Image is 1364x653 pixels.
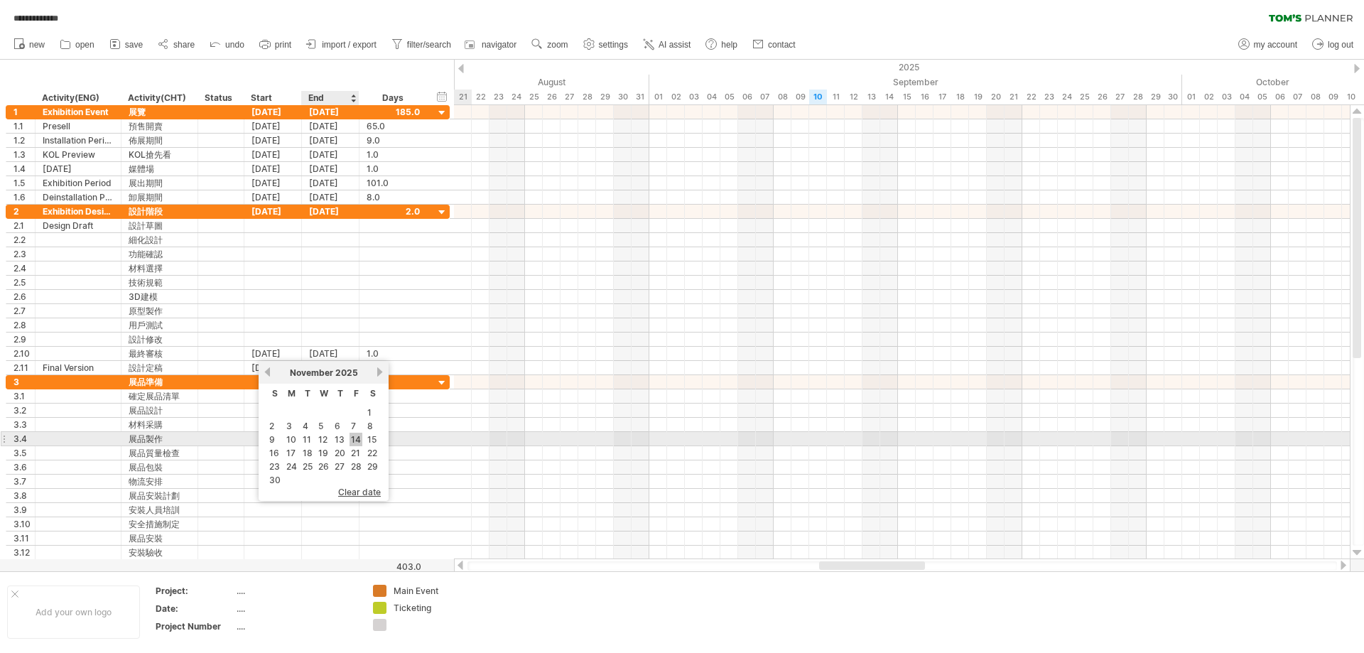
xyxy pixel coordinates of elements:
[317,433,329,446] a: 12
[244,162,302,176] div: [DATE]
[129,460,190,474] div: 展品包裝
[13,333,35,346] div: 2.9
[43,162,114,176] div: [DATE]
[649,90,667,104] div: Monday, 1 September 2025
[462,36,521,54] a: navigator
[916,90,933,104] div: Tuesday, 16 September 2025
[244,176,302,190] div: [DATE]
[366,406,373,419] a: 1
[302,190,359,204] div: [DATE]
[43,205,114,218] div: Exhibition Design
[1253,90,1271,104] div: Sunday, 5 October 2025
[43,190,114,204] div: Deinstallation Period
[350,419,357,433] a: 7
[129,389,190,403] div: 確定展品清單
[129,219,190,232] div: 設計草圖
[129,119,190,133] div: 預售開賣
[129,404,190,417] div: 展品設計
[129,475,190,488] div: 物流安排
[768,40,796,50] span: contact
[360,561,421,572] div: 403.0
[129,418,190,431] div: 材料采購
[268,433,276,446] a: 9
[333,460,346,473] a: 27
[13,375,35,389] div: 3
[244,134,302,147] div: [DATE]
[1040,90,1058,104] div: Tuesday, 23 September 2025
[1093,90,1111,104] div: Friday, 26 September 2025
[969,90,987,104] div: Friday, 19 September 2025
[507,90,525,104] div: Sunday, 24 August 2025
[268,473,282,487] a: 30
[285,433,298,446] a: 10
[268,419,276,433] a: 2
[129,489,190,502] div: 展品安裝計劃
[1328,40,1353,50] span: log out
[374,367,385,377] a: next
[987,90,1005,104] div: Saturday, 20 September 2025
[667,90,685,104] div: Tuesday, 2 September 2025
[578,90,596,104] div: Thursday, 28 August 2025
[10,36,49,54] a: new
[827,90,845,104] div: Thursday, 11 September 2025
[1058,90,1076,104] div: Wednesday, 24 September 2025
[43,119,114,133] div: Presell
[268,460,281,473] a: 23
[129,162,190,176] div: 媒體場
[43,105,114,119] div: Exhibition Event
[43,148,114,161] div: KOL Preview
[43,134,114,147] div: Installation Period
[639,36,695,54] a: AI assist
[129,446,190,460] div: 展品質量檢查
[370,388,376,399] span: Saturday
[335,367,358,378] span: 2025
[561,90,578,104] div: Wednesday, 27 August 2025
[302,134,359,147] div: [DATE]
[543,90,561,104] div: Tuesday, 26 August 2025
[933,90,951,104] div: Wednesday, 17 September 2025
[880,90,898,104] div: Sunday, 14 September 2025
[394,585,471,597] div: Main Event
[13,361,35,374] div: 2.11
[472,90,489,104] div: Friday, 22 August 2025
[367,347,420,360] div: 1.0
[237,620,356,632] div: ....
[244,190,302,204] div: [DATE]
[317,460,330,473] a: 26
[285,460,298,473] a: 24
[1200,90,1218,104] div: Thursday, 2 October 2025
[128,91,190,105] div: Activity(CHT)
[1235,90,1253,104] div: Saturday, 4 October 2025
[366,433,378,446] a: 15
[13,546,35,559] div: 3.12
[1129,90,1147,104] div: Sunday, 28 September 2025
[106,36,147,54] a: save
[685,90,703,104] div: Wednesday, 3 September 2025
[262,367,273,377] a: previous
[1342,90,1360,104] div: Friday, 10 October 2025
[206,36,249,54] a: undo
[337,388,343,399] span: Thursday
[256,36,296,54] a: print
[1022,90,1040,104] div: Monday, 22 September 2025
[129,503,190,517] div: 安裝人員培訓
[42,91,113,105] div: Activity(ENG)
[367,361,420,374] div: 1.0
[632,90,649,104] div: Sunday, 31 August 2025
[308,91,351,105] div: End
[951,90,969,104] div: Thursday, 18 September 2025
[13,219,35,232] div: 2.1
[320,388,328,399] span: Wednesday
[129,290,190,303] div: 3D建模
[317,419,325,433] a: 5
[454,90,472,104] div: Thursday, 21 August 2025
[302,347,359,360] div: [DATE]
[129,432,190,446] div: 展品製作
[13,119,35,133] div: 1.1
[301,446,314,460] a: 18
[13,347,35,360] div: 2.10
[649,75,1182,90] div: September 2025
[244,148,302,161] div: [DATE]
[205,91,236,105] div: Status
[288,388,296,399] span: Monday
